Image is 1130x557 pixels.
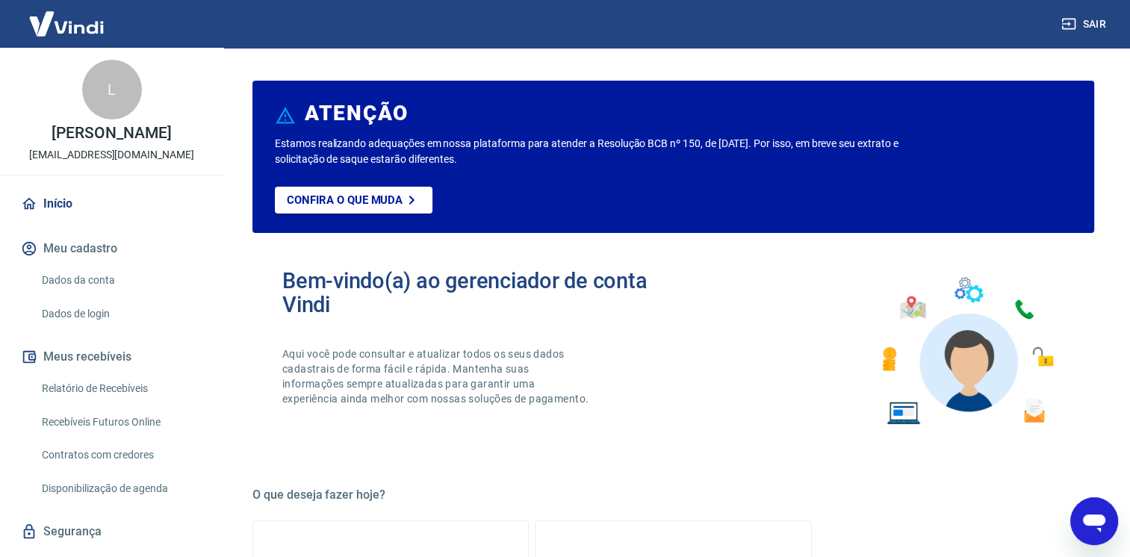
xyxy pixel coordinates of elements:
p: Confira o que muda [287,193,403,207]
a: Segurança [18,515,205,548]
a: Dados da conta [36,265,205,296]
a: Recebíveis Futuros Online [36,407,205,438]
button: Meus recebíveis [18,340,205,373]
button: Meu cadastro [18,232,205,265]
a: Disponibilização de agenda [36,473,205,504]
img: Vindi [18,1,115,46]
div: L [82,60,142,119]
h6: ATENÇÃO [305,106,409,121]
iframe: Botão para abrir a janela de mensagens [1070,497,1118,545]
p: Estamos realizando adequações em nossa plataforma para atender a Resolução BCB nº 150, de [DATE].... [275,136,913,167]
h2: Bem-vindo(a) ao gerenciador de conta Vindi [282,269,674,317]
p: [EMAIL_ADDRESS][DOMAIN_NAME] [29,147,194,163]
button: Sair [1058,10,1112,38]
p: Aqui você pode consultar e atualizar todos os seus dados cadastrais de forma fácil e rápida. Mant... [282,346,592,406]
a: Relatório de Recebíveis [36,373,205,404]
a: Confira o que muda [275,187,432,214]
h5: O que deseja fazer hoje? [252,488,1094,502]
a: Contratos com credores [36,440,205,470]
p: [PERSON_NAME] [52,125,171,141]
a: Início [18,187,205,220]
img: Imagem de um avatar masculino com diversos icones exemplificando as funcionalidades do gerenciado... [869,269,1064,434]
a: Dados de login [36,299,205,329]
